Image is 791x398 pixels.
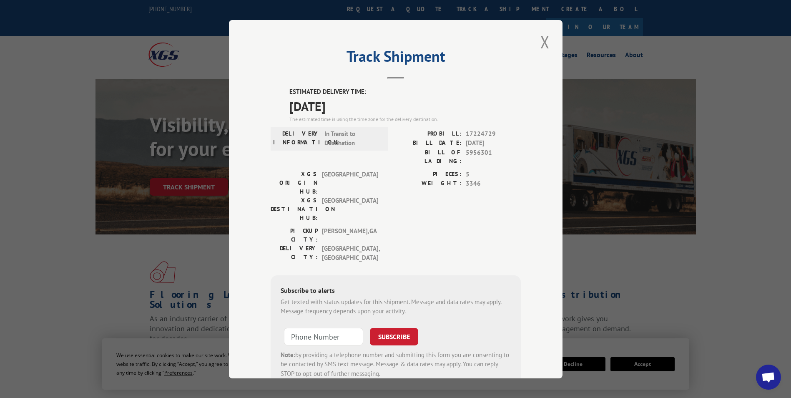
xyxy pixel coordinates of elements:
span: [DATE] [289,96,521,115]
div: by providing a telephone number and submitting this form you are consenting to be contacted by SM... [281,350,511,378]
div: The estimated time is using the time zone for the delivery destination. [289,115,521,123]
label: BILL DATE: [396,139,462,148]
label: PICKUP CITY: [271,226,318,244]
h2: Track Shipment [271,50,521,66]
div: Get texted with status updates for this shipment. Message and data rates may apply. Message frequ... [281,297,511,316]
span: 3346 [466,179,521,189]
input: Phone Number [284,327,363,345]
span: 17224729 [466,129,521,139]
span: [GEOGRAPHIC_DATA] , [GEOGRAPHIC_DATA] [322,244,378,262]
button: Close modal [538,30,552,53]
label: BILL OF LADING: [396,148,462,165]
label: WEIGHT: [396,179,462,189]
strong: Note: [281,350,295,358]
span: [DATE] [466,139,521,148]
div: Subscribe to alerts [281,285,511,297]
span: In Transit to Destination [324,129,381,148]
label: PIECES: [396,169,462,179]
span: [GEOGRAPHIC_DATA] [322,196,378,222]
span: [PERSON_NAME] , GA [322,226,378,244]
label: XGS ORIGIN HUB: [271,169,318,196]
a: Open chat [756,365,781,390]
label: ESTIMATED DELIVERY TIME: [289,87,521,97]
label: XGS DESTINATION HUB: [271,196,318,222]
span: 5956301 [466,148,521,165]
span: 5 [466,169,521,179]
label: PROBILL: [396,129,462,139]
label: DELIVERY INFORMATION: [273,129,320,148]
button: SUBSCRIBE [370,327,418,345]
label: DELIVERY CITY: [271,244,318,262]
span: [GEOGRAPHIC_DATA] [322,169,378,196]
